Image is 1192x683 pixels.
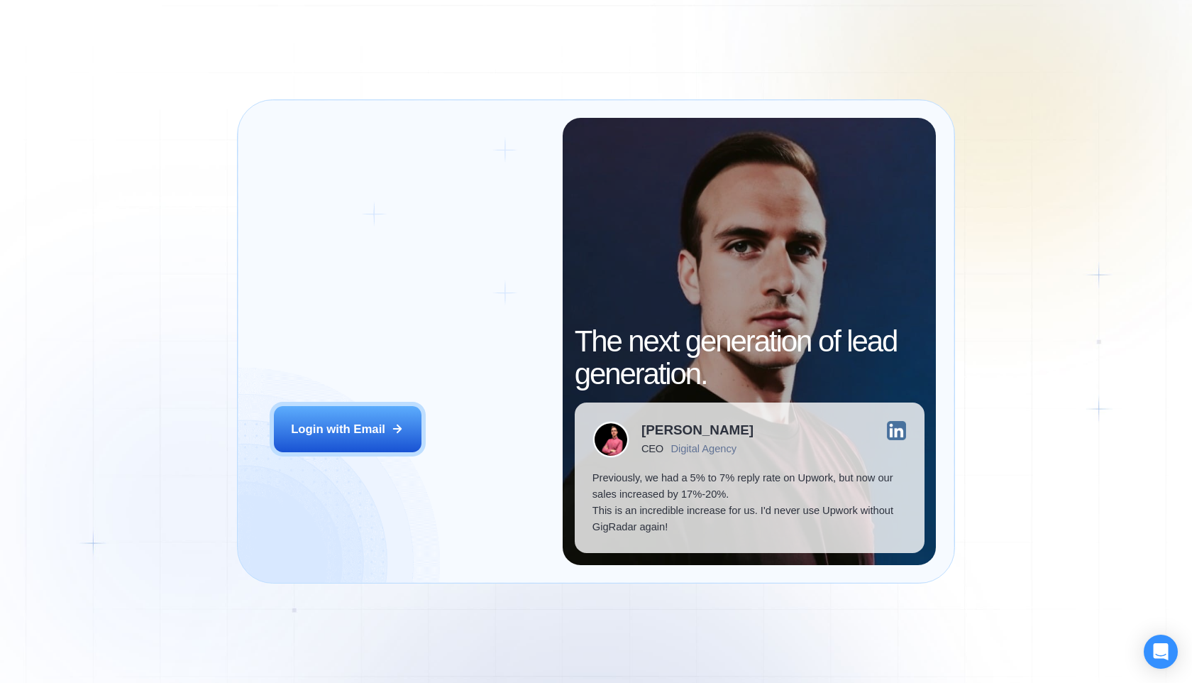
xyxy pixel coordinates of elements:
div: [PERSON_NAME] [641,424,754,437]
button: Login with Email [274,406,421,452]
div: Open Intercom Messenger [1144,635,1178,669]
div: CEO [641,443,663,455]
p: Previously, we had a 5% to 7% reply rate on Upwork, but now our sales increased by 17%-20%. This ... [592,470,907,535]
h2: The next generation of lead generation. [575,325,925,390]
div: Digital Agency [670,443,736,455]
div: Login with Email [291,421,385,437]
